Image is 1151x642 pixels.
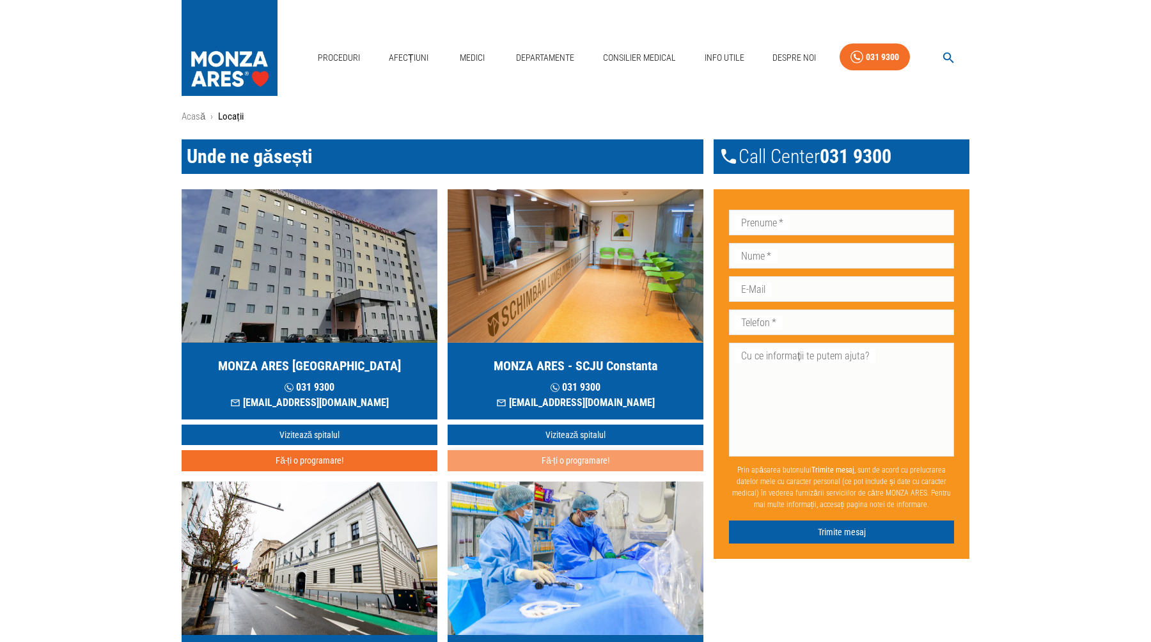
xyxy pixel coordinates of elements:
[448,425,703,446] a: Vizitează spitalul
[866,49,899,65] div: 031 9300
[448,189,703,343] img: MONZA ARES Constanta
[496,380,655,395] p: 031 9300
[451,45,492,71] a: Medici
[448,481,703,635] img: MONZA ARES Tulcea
[511,45,579,71] a: Departamente
[448,450,703,471] button: Fă-ți o programare!
[700,45,749,71] a: Info Utile
[496,395,655,411] p: [EMAIL_ADDRESS][DOMAIN_NAME]
[182,481,437,635] img: MONZA ARES Cluj-Napoca
[182,189,437,343] img: MONZA ARES Bucuresti
[313,45,365,71] a: Proceduri
[182,450,437,471] button: Fă-ți o programare!
[494,357,657,375] h5: MONZA ARES - SCJU Constanta
[182,189,437,419] a: MONZA ARES [GEOGRAPHIC_DATA] 031 9300[EMAIL_ADDRESS][DOMAIN_NAME]
[767,45,821,71] a: Despre Noi
[840,43,910,71] a: 031 9300
[729,521,954,544] button: Trimite mesaj
[714,139,969,174] div: Call Center
[182,111,205,122] a: Acasă
[448,189,703,419] a: MONZA ARES - SCJU Constanta 031 9300[EMAIL_ADDRESS][DOMAIN_NAME]
[210,109,213,124] li: ›
[811,466,854,474] b: Trimite mesaj
[820,145,891,169] span: 031 9300
[230,380,389,395] p: 031 9300
[218,109,243,124] p: Locații
[729,459,954,515] p: Prin apăsarea butonului , sunt de acord cu prelucrarea datelor mele cu caracter personal (ce pot ...
[598,45,681,71] a: Consilier Medical
[182,109,969,124] nav: breadcrumb
[182,425,437,446] a: Vizitează spitalul
[218,357,401,375] h5: MONZA ARES [GEOGRAPHIC_DATA]
[230,395,389,411] p: [EMAIL_ADDRESS][DOMAIN_NAME]
[384,45,434,71] a: Afecțiuni
[187,145,313,168] span: Unde ne găsești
